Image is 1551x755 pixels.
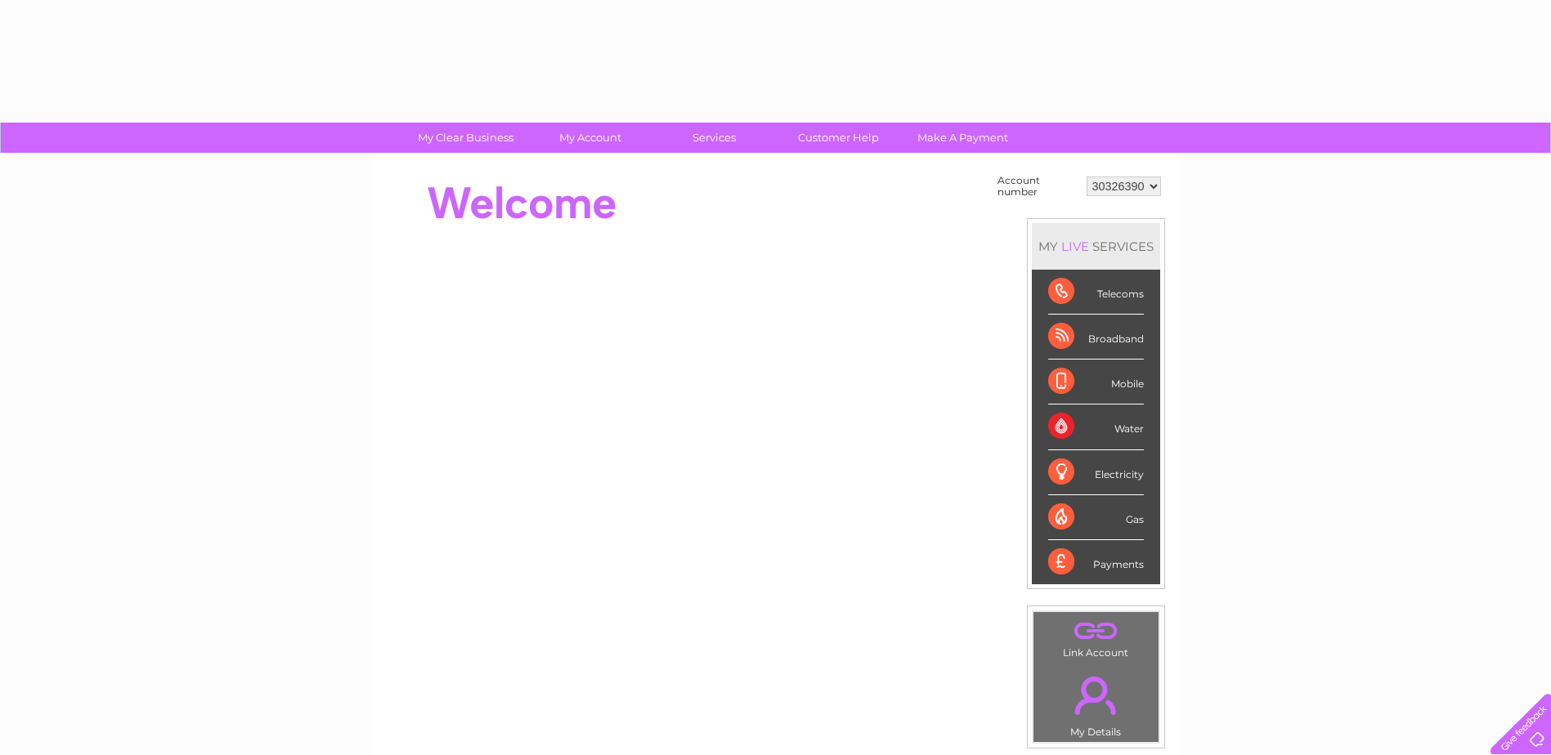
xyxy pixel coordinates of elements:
td: Account number [993,171,1083,202]
a: . [1038,667,1154,724]
a: Make A Payment [895,123,1030,153]
div: Water [1048,404,1144,449]
div: Mobile [1048,360,1144,404]
a: . [1038,616,1154,645]
div: Telecoms [1048,270,1144,315]
td: Link Account [1033,611,1159,663]
div: Electricity [1048,450,1144,495]
div: Payments [1048,540,1144,584]
div: Gas [1048,495,1144,540]
div: MY SERVICES [1032,223,1160,270]
a: My Account [522,123,657,153]
td: My Details [1033,663,1159,743]
div: LIVE [1058,239,1092,254]
div: Broadband [1048,315,1144,360]
a: Services [647,123,782,153]
a: My Clear Business [398,123,533,153]
a: Customer Help [771,123,906,153]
